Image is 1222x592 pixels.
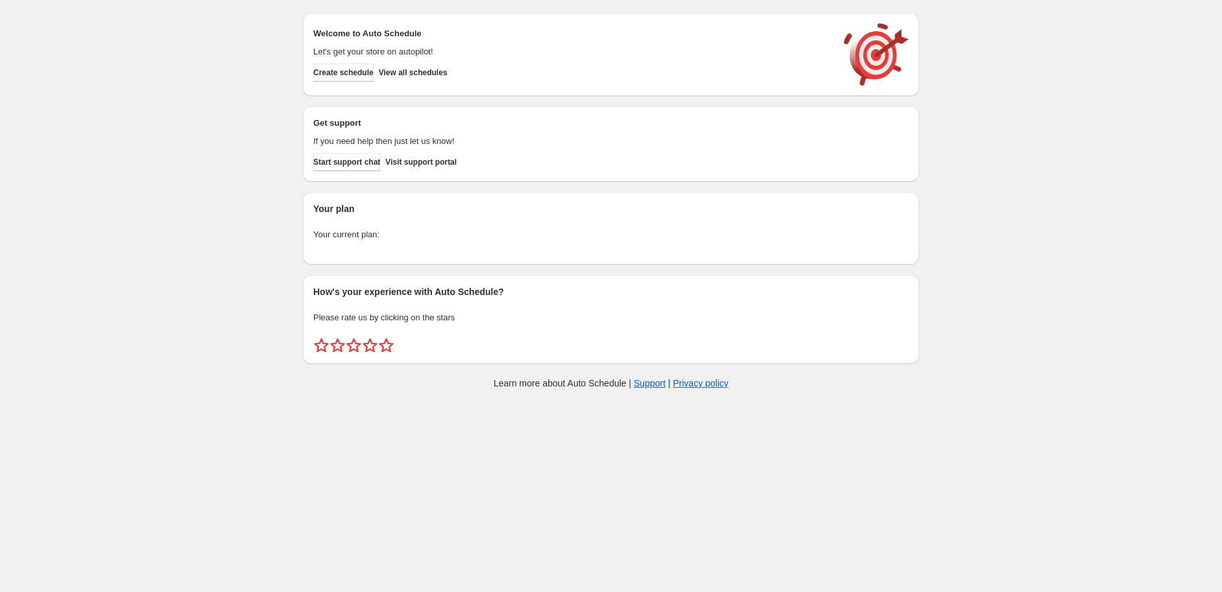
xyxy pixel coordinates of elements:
p: Please rate us by clicking on the stars [313,311,909,324]
p: If you need help then just let us know! [313,135,831,148]
p: Your current plan: [313,228,909,241]
span: View all schedules [379,67,448,78]
a: Privacy policy [673,378,729,388]
a: Visit support portal [385,153,457,171]
span: Visit support portal [385,157,457,167]
h2: Welcome to Auto Schedule [313,27,831,40]
span: Start support chat [313,157,380,167]
span: Create schedule [313,67,374,78]
a: Start support chat [313,153,380,171]
h2: Get support [313,117,831,130]
a: Support [634,378,665,388]
p: Let's get your store on autopilot! [313,45,831,58]
button: View all schedules [379,64,448,82]
button: Create schedule [313,64,374,82]
p: Learn more about Auto Schedule | | [494,377,728,390]
h2: Your plan [313,202,909,215]
h2: How's your experience with Auto Schedule? [313,285,909,298]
